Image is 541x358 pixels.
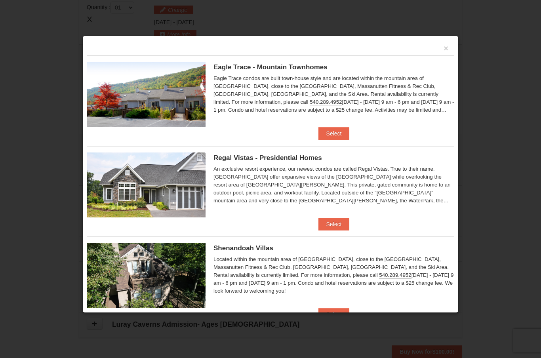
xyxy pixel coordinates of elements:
img: 19219019-2-e70bf45f.jpg [87,243,206,308]
span: Eagle Trace - Mountain Townhomes [213,63,328,71]
button: Select [318,308,350,321]
div: Located within the mountain area of [GEOGRAPHIC_DATA], close to the [GEOGRAPHIC_DATA], Massanutte... [213,255,454,295]
button: Select [318,218,350,230]
img: 19218983-1-9b289e55.jpg [87,62,206,127]
div: Eagle Trace condos are built town-house style and are located within the mountain area of [GEOGRA... [213,74,454,114]
div: An exclusive resort experience, our newest condos are called Regal Vistas. True to their name, [G... [213,165,454,205]
button: × [444,44,448,52]
button: Select [318,127,350,140]
img: 19218991-1-902409a9.jpg [87,152,206,217]
span: Shenandoah Villas [213,244,273,252]
span: Regal Vistas - Presidential Homes [213,154,322,162]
